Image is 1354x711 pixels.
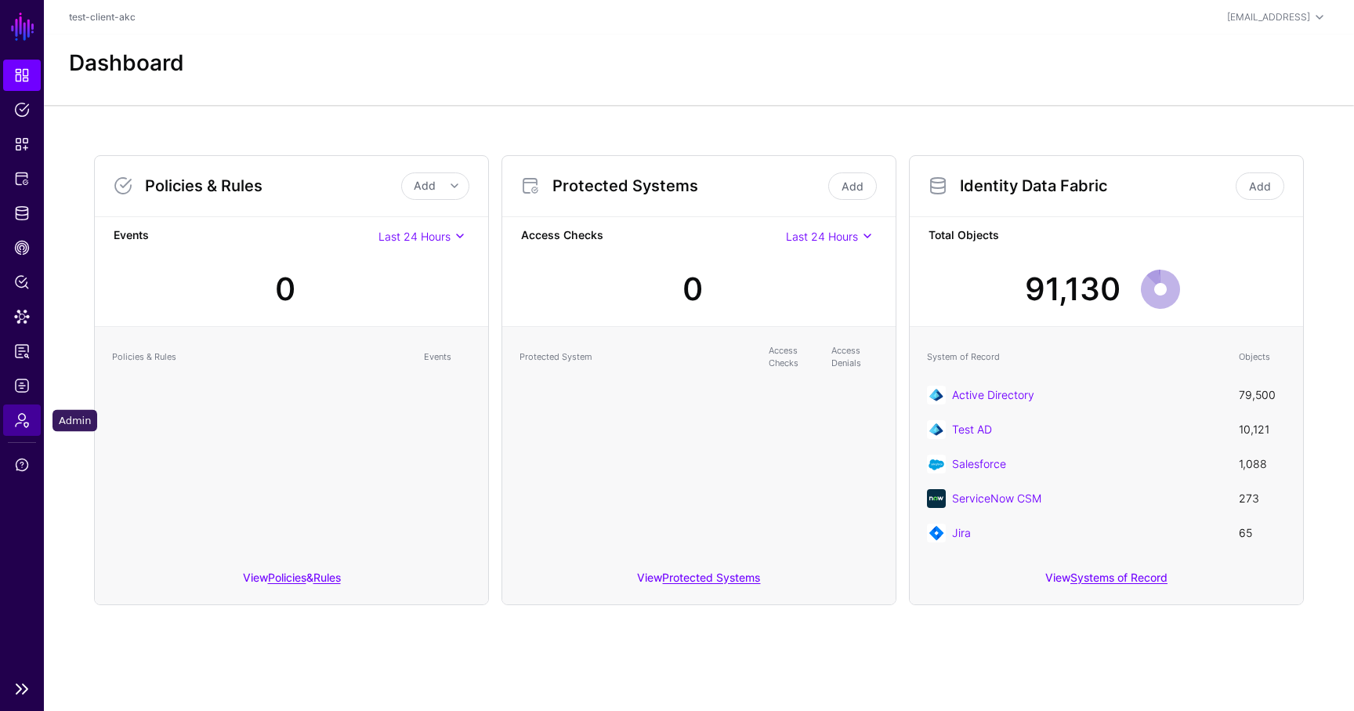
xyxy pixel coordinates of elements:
[927,489,946,508] img: svg+xml;base64,PHN2ZyB3aWR0aD0iNjQiIGhlaWdodD0iNjQiIHZpZXdCb3g9IjAgMCA2NCA2NCIgZmlsbD0ibm9uZSIgeG...
[1231,516,1294,550] td: 65
[910,560,1303,604] div: View
[69,50,184,77] h2: Dashboard
[927,455,946,473] img: svg+xml;base64,PHN2ZyB3aWR0aD0iNjQiIGhlaWdodD0iNjQiIHZpZXdCb3g9IjAgMCA2NCA2NCIgZmlsbD0ibm9uZSIgeG...
[378,230,451,243] span: Last 24 Hours
[14,67,30,83] span: Dashboard
[275,266,295,313] div: 0
[952,526,971,539] a: Jira
[95,560,488,604] div: View &
[3,198,41,229] a: Identity Data Fabric
[927,420,946,439] img: svg+xml;base64,PHN2ZyB3aWR0aD0iNjQiIGhlaWdodD0iNjQiIHZpZXdCb3g9IjAgMCA2NCA2NCIgZmlsbD0ibm9uZSIgeG...
[786,230,858,243] span: Last 24 Hours
[502,560,896,604] div: View
[1231,378,1294,412] td: 79,500
[828,172,877,200] a: Add
[3,336,41,367] a: Reports
[929,227,1284,246] strong: Total Objects
[313,571,341,584] a: Rules
[3,129,41,160] a: Snippets
[14,412,30,428] span: Admin
[1070,571,1168,584] a: Systems of Record
[952,423,992,436] a: Test AD
[521,227,786,246] strong: Access Checks
[14,309,30,325] span: Data Lens
[927,524,946,542] img: svg+xml;base64,PHN2ZyB3aWR0aD0iNjQiIGhlaWdodD0iNjQiIHZpZXdCb3g9IjAgMCA2NCA2NCIgZmlsbD0ibm9uZSIgeG...
[14,378,30,394] span: Logs
[14,171,30,187] span: Protected Systems
[14,240,30,256] span: CAEP Hub
[3,163,41,194] a: Protected Systems
[416,336,479,378] th: Events
[552,176,825,195] h3: Protected Systems
[1231,412,1294,447] td: 10,121
[1025,266,1120,313] div: 91,130
[919,336,1231,378] th: System of Record
[114,227,378,246] strong: Events
[662,571,760,584] a: Protected Systems
[3,60,41,91] a: Dashboard
[960,176,1233,195] h3: Identity Data Fabric
[1227,10,1310,24] div: [EMAIL_ADDRESS]
[69,11,136,23] a: test-client-akc
[268,571,306,584] a: Policies
[761,336,824,378] th: Access Checks
[414,179,436,192] span: Add
[824,336,886,378] th: Access Denials
[14,274,30,290] span: Policy Lens
[104,336,416,378] th: Policies & Rules
[9,9,36,44] a: SGNL
[952,457,1006,470] a: Salesforce
[682,266,703,313] div: 0
[3,94,41,125] a: Policies
[14,102,30,118] span: Policies
[3,267,41,298] a: Policy Lens
[3,301,41,332] a: Data Lens
[1231,481,1294,516] td: 273
[14,136,30,152] span: Snippets
[1231,447,1294,481] td: 1,088
[52,410,97,432] div: Admin
[14,205,30,221] span: Identity Data Fabric
[952,492,1041,505] a: ServiceNow CSM
[1236,172,1284,200] a: Add
[14,457,30,473] span: Support
[145,176,401,195] h3: Policies & Rules
[14,343,30,359] span: Reports
[512,336,761,378] th: Protected System
[1231,336,1294,378] th: Objects
[3,404,41,436] a: Admin
[3,232,41,263] a: CAEP Hub
[927,386,946,404] img: svg+xml;base64,PHN2ZyB3aWR0aD0iNjQiIGhlaWdodD0iNjQiIHZpZXdCb3g9IjAgMCA2NCA2NCIgZmlsbD0ibm9uZSIgeG...
[952,388,1034,401] a: Active Directory
[3,370,41,401] a: Logs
